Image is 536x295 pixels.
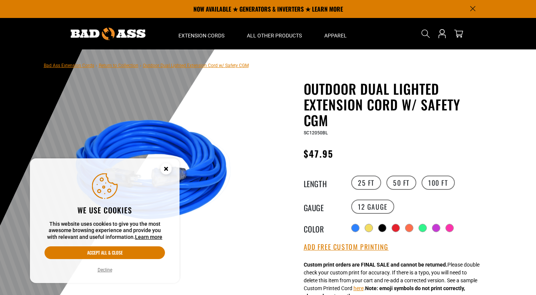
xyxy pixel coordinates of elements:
[96,63,97,68] span: ›
[143,63,249,68] span: Outdoor Dual Lighted Extension Cord w/ Safety CGM
[45,246,165,259] button: Accept all & close
[351,176,381,190] label: 25 FT
[422,176,455,190] label: 100 FT
[30,158,180,283] aside: Cookie Consent
[353,285,364,292] button: here
[236,18,313,49] summary: All Other Products
[135,234,162,240] a: Learn more
[45,221,165,241] p: This website uses cookies to give you the most awesome browsing experience and provide you with r...
[304,262,447,268] strong: Custom print orders are FINAL SALE and cannot be returned.
[99,63,138,68] a: Return to Collection
[71,28,146,40] img: Bad Ass Extension Cords
[304,202,341,212] legend: Gauge
[178,32,224,39] span: Extension Cords
[304,81,487,128] h1: Outdoor Dual Lighted Extension Cord w/ Safety CGM
[44,61,249,70] nav: breadcrumbs
[167,18,236,49] summary: Extension Cords
[95,266,114,274] button: Decline
[304,178,341,188] legend: Length
[304,147,333,160] span: $47.95
[304,130,328,136] span: SC12050BL
[351,200,394,214] label: 12 Gauge
[386,176,416,190] label: 50 FT
[247,32,302,39] span: All Other Products
[304,243,389,251] button: Add Free Custom Printing
[324,32,347,39] span: Apparel
[304,223,341,233] legend: Color
[313,18,358,49] summary: Apparel
[140,63,141,68] span: ›
[45,205,165,215] h2: We use cookies
[44,63,94,68] a: Bad Ass Extension Cords
[420,28,432,40] summary: Search
[66,82,246,263] img: Blue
